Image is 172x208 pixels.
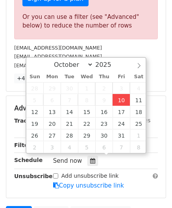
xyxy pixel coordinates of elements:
[43,129,61,141] span: October 27, 2025
[14,74,47,83] a: +47 more
[113,74,130,79] span: Fri
[78,129,95,141] span: October 29, 2025
[95,94,113,106] span: October 9, 2025
[78,106,95,118] span: October 15, 2025
[130,141,147,153] span: November 8, 2025
[95,82,113,94] span: October 2, 2025
[113,129,130,141] span: October 31, 2025
[14,45,102,51] small: [EMAIL_ADDRESS][DOMAIN_NAME]
[113,82,130,94] span: October 3, 2025
[61,118,78,129] span: October 21, 2025
[130,106,147,118] span: October 18, 2025
[95,118,113,129] span: October 23, 2025
[113,106,130,118] span: October 17, 2025
[95,141,113,153] span: November 6, 2025
[14,142,34,148] strong: Filters
[130,118,147,129] span: October 25, 2025
[78,118,95,129] span: October 22, 2025
[95,106,113,118] span: October 16, 2025
[61,129,78,141] span: October 28, 2025
[43,141,61,153] span: November 3, 2025
[95,74,113,79] span: Thu
[14,157,43,163] strong: Schedule
[14,104,158,112] h5: Advanced
[61,141,78,153] span: November 4, 2025
[93,61,122,68] input: Year
[14,53,102,59] small: [EMAIL_ADDRESS][DOMAIN_NAME]
[61,82,78,94] span: September 30, 2025
[61,94,78,106] span: October 7, 2025
[78,141,95,153] span: November 5, 2025
[130,129,147,141] span: November 1, 2025
[113,94,130,106] span: October 10, 2025
[113,141,130,153] span: November 7, 2025
[61,74,78,79] span: Tue
[14,63,102,68] small: [EMAIL_ADDRESS][DOMAIN_NAME]
[133,170,172,208] iframe: Chat Widget
[43,74,61,79] span: Mon
[14,173,53,179] strong: Unsubscribe
[78,82,95,94] span: October 1, 2025
[26,141,44,153] span: November 2, 2025
[26,106,44,118] span: October 12, 2025
[78,74,95,79] span: Wed
[130,94,147,106] span: October 11, 2025
[113,118,130,129] span: October 24, 2025
[43,106,61,118] span: October 13, 2025
[43,82,61,94] span: September 29, 2025
[26,94,44,106] span: October 5, 2025
[43,94,61,106] span: October 6, 2025
[22,13,150,30] div: Or you can use a filter (see "Advanced" below) to reduce the number of rows
[14,118,41,124] strong: Tracking
[26,74,44,79] span: Sun
[26,129,44,141] span: October 26, 2025
[61,106,78,118] span: October 14, 2025
[43,118,61,129] span: October 20, 2025
[26,118,44,129] span: October 19, 2025
[26,82,44,94] span: September 28, 2025
[53,157,82,164] span: Send now
[78,94,95,106] span: October 8, 2025
[53,182,124,189] a: Copy unsubscribe link
[130,82,147,94] span: October 4, 2025
[130,74,147,79] span: Sat
[61,172,119,180] label: Add unsubscribe link
[95,129,113,141] span: October 30, 2025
